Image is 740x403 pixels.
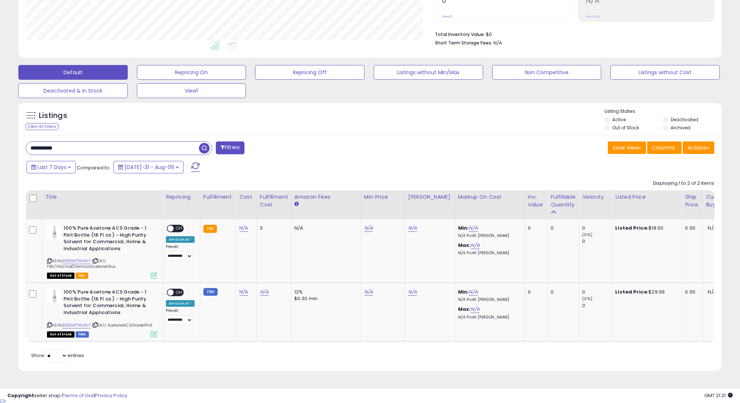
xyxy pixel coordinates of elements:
[364,193,402,201] div: Min Price
[605,108,721,115] p: Listing States:
[47,331,75,338] span: All listings that are currently out of stock and unavailable for purchase on Amazon
[435,29,709,38] li: $0
[174,226,185,232] span: OFF
[26,123,58,130] div: Clear All Filters
[435,31,485,37] b: Total Inventory Value:
[294,201,299,208] small: Amazon Fees.
[64,225,153,254] b: 100% Pure Acetone ACS Grade - 1 Pint Bottle (16 Fl oz.) - High Purity Solvent for Commercial, Hom...
[528,289,542,295] div: 0
[615,193,679,201] div: Listed Price
[47,225,62,240] img: 31DdYpCziNL._SL40_.jpg
[469,288,478,296] a: N/A
[137,83,246,98] button: View1
[26,161,76,173] button: Last 7 Days
[45,193,160,201] div: Title
[615,225,676,231] div: $18.00
[166,236,195,243] div: Amazon AI *
[458,233,519,238] p: N/A Profit [PERSON_NAME]
[458,288,469,295] b: Min:
[37,163,66,171] span: Last 7 Days
[294,193,358,201] div: Amazon Fees
[239,193,254,201] div: Cost
[647,141,682,154] button: Columns
[551,225,573,231] div: 0
[458,315,519,320] p: N/A Profit [PERSON_NAME]
[47,258,116,269] span: | SKU: FBA/AllianceChemicalAcetone16oz
[294,289,355,295] div: 12%
[166,244,195,261] div: Preset:
[610,65,720,80] button: Listings without Cost
[63,392,94,399] a: Terms of Use
[77,164,110,171] span: Compared to:
[39,111,67,121] h5: Listings
[408,224,417,232] a: N/A
[708,288,717,295] span: N/A
[685,193,700,209] div: Ship Price
[76,273,88,279] span: FBA
[582,289,612,295] div: 0
[239,224,248,232] a: N/A
[652,144,675,151] span: Columns
[442,14,452,19] small: Prev: 0
[166,308,195,325] div: Preset:
[469,224,478,232] a: N/A
[586,14,600,19] small: Prev: N/A
[203,193,233,201] div: Fulfillment
[364,288,373,296] a: N/A
[612,125,639,131] label: Out of Stock
[239,288,248,296] a: N/A
[260,288,269,296] a: N/A
[551,289,573,295] div: 0
[364,224,373,232] a: N/A
[653,180,714,187] div: Displaying 1 to 2 of 2 items
[615,288,649,295] b: Listed Price:
[408,288,417,296] a: N/A
[95,392,127,399] a: Privacy Policy
[62,322,91,328] a: B0BWKTWHNY
[260,225,286,231] div: 0
[492,65,602,80] button: Non Competitive
[31,352,84,359] span: Show: entries
[174,289,185,296] span: OFF
[458,306,471,313] b: Max:
[294,295,355,302] div: $0.30 min
[294,225,355,231] div: N/A
[582,302,612,309] div: 0
[260,193,288,209] div: Fulfillment Cost
[582,232,592,238] small: (0%)
[582,238,612,245] div: 0
[458,297,519,302] p: N/A Profit [PERSON_NAME]
[62,258,91,264] a: B0BWKTWHNY
[47,225,157,278] div: ASIN:
[64,289,153,318] b: 100% Pure Acetone ACS Grade - 1 Pint Bottle (16 Fl oz.) - High Purity Solvent for Commercial, Hom...
[683,141,714,154] button: Actions
[7,392,127,399] div: seller snap | |
[458,251,519,256] p: N/A Profit [PERSON_NAME]
[455,190,525,219] th: The percentage added to the cost of goods (COGS) that forms the calculator for Min & Max prices.
[255,65,364,80] button: Repricing Off
[708,224,717,231] span: N/A
[408,193,452,201] div: [PERSON_NAME]
[203,225,217,233] small: FBA
[458,193,522,201] div: Markup on Cost
[582,296,592,302] small: (0%)
[18,83,128,98] button: Deactivated & In Stock
[612,116,626,123] label: Active
[493,39,502,46] span: N/A
[528,193,544,209] div: Inv. value
[203,288,218,296] small: FBM
[615,289,676,295] div: $29.99
[92,322,153,328] span: | SKU: AcetoneACSGrade1Pint
[582,225,612,231] div: 0
[113,161,184,173] button: [DATE]-31 - Aug-06
[216,141,244,154] button: Filters
[47,289,62,303] img: 31DdYpCziNL._SL40_.jpg
[471,306,479,313] a: N/A
[76,331,89,338] span: FBM
[471,242,479,249] a: N/A
[166,193,197,201] div: Repricing
[47,273,75,279] span: All listings that are currently out of stock and unavailable for purchase on Amazon
[608,141,646,154] button: Save View
[685,289,697,295] div: 0.00
[551,193,576,209] div: Fulfillable Quantity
